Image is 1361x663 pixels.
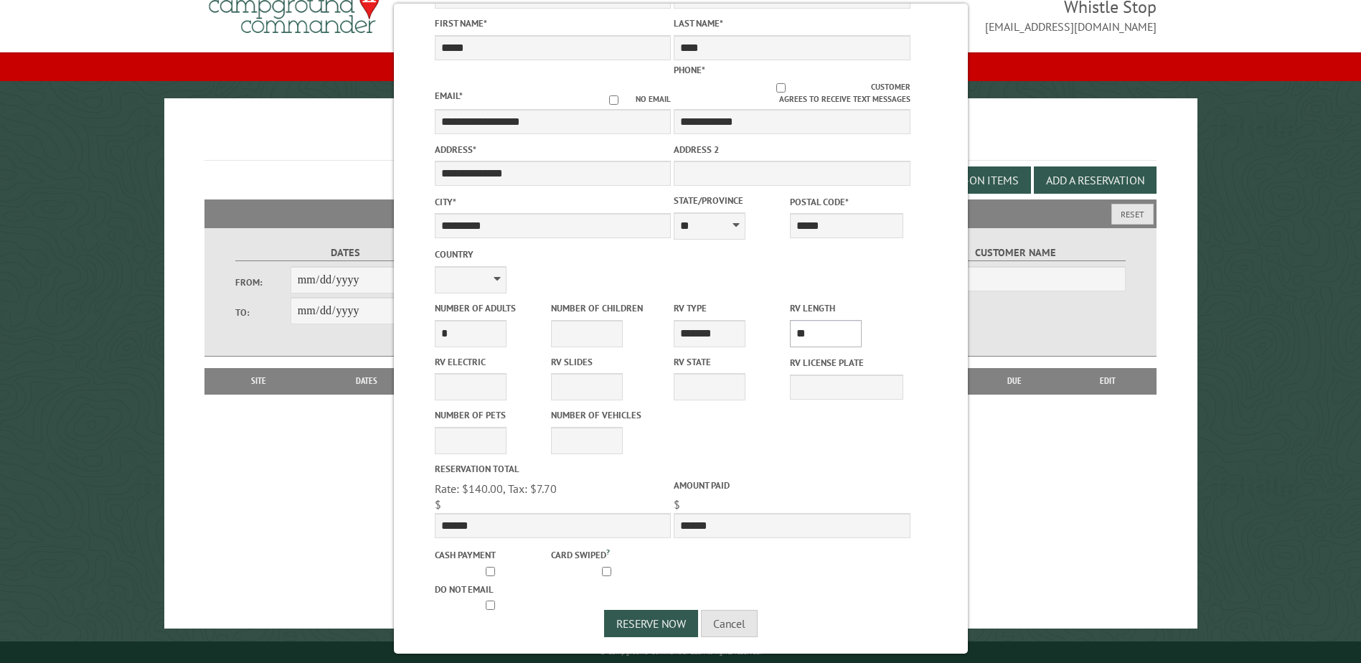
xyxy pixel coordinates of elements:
label: Card swiped [550,546,664,562]
label: Cash payment [434,548,547,562]
label: Customer agrees to receive text messages [674,81,910,105]
label: Number of Children [550,301,664,315]
button: Add a Reservation [1034,166,1157,194]
label: Phone [674,64,705,76]
label: Address 2 [674,143,910,156]
label: RV Type [674,301,787,315]
button: Reset [1111,204,1154,225]
h2: Filters [204,199,1156,227]
button: Reserve Now [604,610,698,637]
h1: Reservations [204,121,1156,161]
th: Edit [1060,368,1157,394]
label: RV Electric [434,355,547,369]
span: Rate: $140.00, Tax: $7.70 [434,481,556,496]
label: Country [434,248,670,261]
label: Number of Vehicles [550,408,664,422]
label: Amount paid [674,479,910,492]
label: Reservation Total [434,462,670,476]
label: Number of Adults [434,301,547,315]
label: To: [235,306,290,319]
small: © Campground Commander LLC. All rights reserved. [600,647,762,657]
label: RV License Plate [790,356,903,370]
label: Do not email [434,583,547,596]
th: Site [212,368,305,394]
span: $ [674,497,680,512]
button: Cancel [701,610,758,637]
span: $ [434,497,441,512]
label: Dates [235,245,454,261]
th: Due [969,368,1060,394]
label: Customer Name [906,245,1125,261]
label: RV State [674,355,787,369]
label: No email [592,93,671,105]
button: Edit Add-on Items [908,166,1031,194]
th: Dates [306,368,428,394]
label: Address [434,143,670,156]
label: Email [434,90,462,102]
a: ? [606,547,609,557]
label: Number of Pets [434,408,547,422]
label: RV Slides [550,355,664,369]
label: First Name [434,17,670,30]
label: RV Length [790,301,903,315]
label: Postal Code [790,195,903,209]
label: Last Name [674,17,910,30]
input: No email [592,95,636,105]
label: State/Province [674,194,787,207]
label: City [434,195,670,209]
input: Customer agrees to receive text messages [691,83,871,93]
label: From: [235,276,290,289]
